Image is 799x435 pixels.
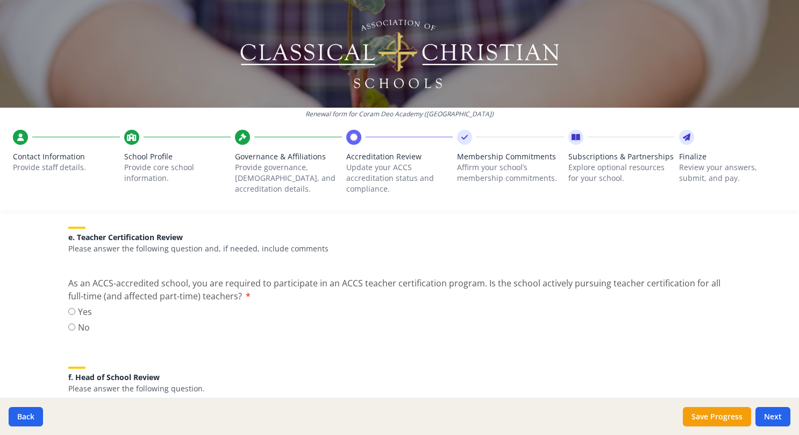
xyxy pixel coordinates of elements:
[68,383,731,394] p: Please answer the following question.
[235,151,342,162] span: Governance & Affiliations
[124,151,231,162] span: School Profile
[457,151,564,162] span: Membership Commitments
[68,277,720,302] span: As an ACCS-accredited school, you are required to participate in an ACCS teacher certification pr...
[68,243,731,254] p: Please answer the following question and, if needed, include comments
[235,162,342,194] p: Provide governance, [DEMOGRAPHIC_DATA], and accreditation details.
[68,305,92,318] label: Yes
[679,162,786,184] p: Review your answers, submit, and pay.
[68,321,92,334] label: No
[68,233,731,241] h5: e. Teacher Certification Review
[68,373,731,381] h5: f. Head of School Review
[9,407,43,426] button: Back
[13,162,120,173] p: Provide staff details.
[68,324,75,331] input: No
[755,407,790,426] button: Next
[346,162,453,194] p: Update your ACCS accreditation status and compliance.
[568,151,675,162] span: Subscriptions & Partnerships
[457,162,564,184] p: Affirm your school’s membership commitments.
[13,151,120,162] span: Contact Information
[683,407,751,426] button: Save Progress
[239,16,561,92] img: Logo
[679,151,786,162] span: Finalize
[124,162,231,184] p: Provide core school information.
[346,151,453,162] span: Accreditation Review
[568,162,675,184] p: Explore optional resources for your school.
[68,308,75,315] input: Yes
